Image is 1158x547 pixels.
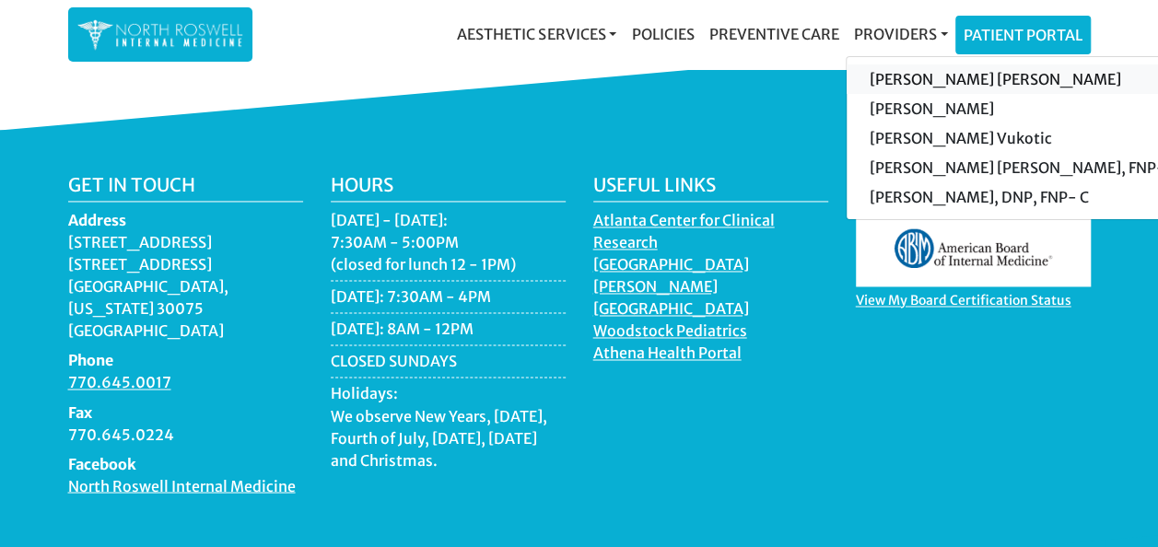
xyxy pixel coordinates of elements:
dd: [STREET_ADDRESS] [STREET_ADDRESS] [GEOGRAPHIC_DATA], [US_STATE] 30075 [GEOGRAPHIC_DATA] [68,231,303,342]
img: aboim_logo.gif [856,209,1091,286]
li: [DATE]: 8AM - 12PM [331,318,566,345]
li: CLOSED SUNDAYS [331,350,566,378]
li: [DATE] - [DATE]: 7:30AM - 5:00PM (closed for lunch 12 - 1PM) [331,209,566,281]
dt: Address [68,209,303,231]
h5: Get in touch [68,174,303,202]
a: View My Board Certification Status [856,292,1071,313]
a: Patient Portal [956,17,1090,53]
li: Holidays: We observe New Years, [DATE], Fourth of July, [DATE], [DATE] and Christmas. [331,382,566,475]
dt: Phone [68,349,303,371]
a: [GEOGRAPHIC_DATA] [593,299,749,322]
a: North Roswell Internal Medicine [68,476,296,499]
a: Woodstock Pediatrics [593,321,747,344]
a: Aesthetic Services [450,16,624,52]
a: Policies [624,16,701,52]
a: Athena Health Portal [593,343,742,367]
a: [GEOGRAPHIC_DATA][PERSON_NAME] [593,255,749,300]
dd: 770.645.0224 [68,423,303,445]
h5: Hours [331,174,566,202]
a: Atlanta Center for Clinical Research [593,211,775,256]
a: Preventive Care [701,16,846,52]
a: 770.645.0017 [68,373,171,396]
h5: Useful Links [593,174,828,202]
li: [DATE]: 7:30AM - 4PM [331,285,566,313]
dt: Fax [68,401,303,423]
a: Providers [846,16,954,52]
dt: Facebook [68,452,303,474]
img: North Roswell Internal Medicine [77,17,243,52]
